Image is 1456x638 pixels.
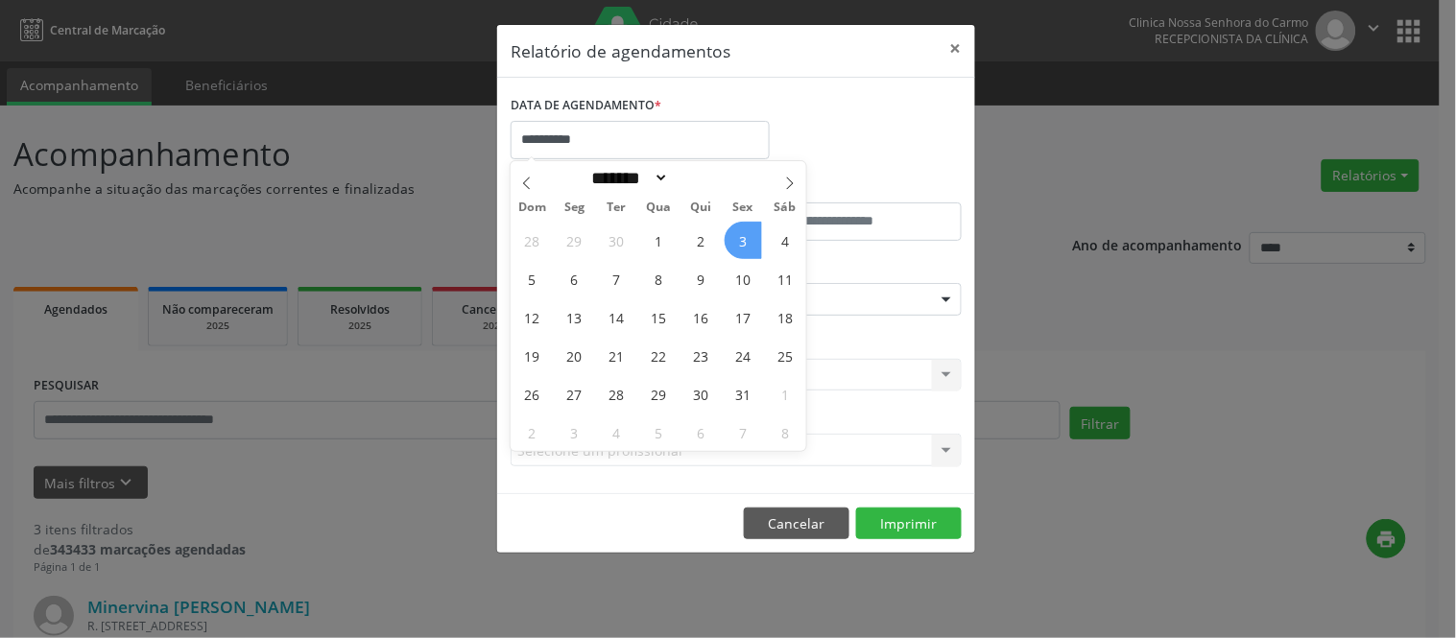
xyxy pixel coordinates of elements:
h5: Relatório de agendamentos [511,38,730,63]
span: Ter [595,201,637,214]
span: Novembro 7, 2025 [725,414,762,451]
span: Setembro 29, 2025 [556,222,593,259]
span: Outubro 31, 2025 [725,375,762,413]
span: Outubro 25, 2025 [767,337,804,374]
span: Outubro 23, 2025 [682,337,720,374]
button: Imprimir [856,508,962,540]
label: DATA DE AGENDAMENTO [511,91,661,121]
span: Outubro 3, 2025 [725,222,762,259]
span: Outubro 24, 2025 [725,337,762,374]
span: Outubro 29, 2025 [640,375,678,413]
button: Cancelar [744,508,849,540]
span: Outubro 2, 2025 [682,222,720,259]
span: Dom [511,201,553,214]
span: Outubro 18, 2025 [767,298,804,336]
span: Setembro 30, 2025 [598,222,635,259]
span: Outubro 28, 2025 [598,375,635,413]
span: Novembro 4, 2025 [598,414,635,451]
span: Outubro 14, 2025 [598,298,635,336]
span: Outubro 1, 2025 [640,222,678,259]
span: Outubro 10, 2025 [725,260,762,297]
span: Outubro 6, 2025 [556,260,593,297]
span: Outubro 17, 2025 [725,298,762,336]
span: Outubro 13, 2025 [556,298,593,336]
span: Sáb [764,201,806,214]
span: Outubro 9, 2025 [682,260,720,297]
span: Novembro 2, 2025 [513,414,551,451]
span: Outubro 12, 2025 [513,298,551,336]
span: Qua [637,201,680,214]
select: Month [585,168,670,188]
input: Year [669,168,732,188]
span: Outubro 11, 2025 [767,260,804,297]
span: Novembro 3, 2025 [556,414,593,451]
span: Qui [680,201,722,214]
span: Outubro 27, 2025 [556,375,593,413]
span: Outubro 21, 2025 [598,337,635,374]
span: Outubro 16, 2025 [682,298,720,336]
span: Novembro 6, 2025 [682,414,720,451]
span: Outubro 30, 2025 [682,375,720,413]
button: Close [937,25,975,72]
span: Outubro 15, 2025 [640,298,678,336]
span: Sex [722,201,764,214]
span: Novembro 5, 2025 [640,414,678,451]
span: Novembro 1, 2025 [767,375,804,413]
span: Outubro 5, 2025 [513,260,551,297]
span: Seg [553,201,595,214]
span: Setembro 28, 2025 [513,222,551,259]
span: Outubro 7, 2025 [598,260,635,297]
span: Outubro 22, 2025 [640,337,678,374]
span: Outubro 19, 2025 [513,337,551,374]
span: Outubro 8, 2025 [640,260,678,297]
span: Outubro 20, 2025 [556,337,593,374]
label: ATÉ [741,173,962,202]
span: Novembro 8, 2025 [767,414,804,451]
span: Outubro 26, 2025 [513,375,551,413]
span: Outubro 4, 2025 [767,222,804,259]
